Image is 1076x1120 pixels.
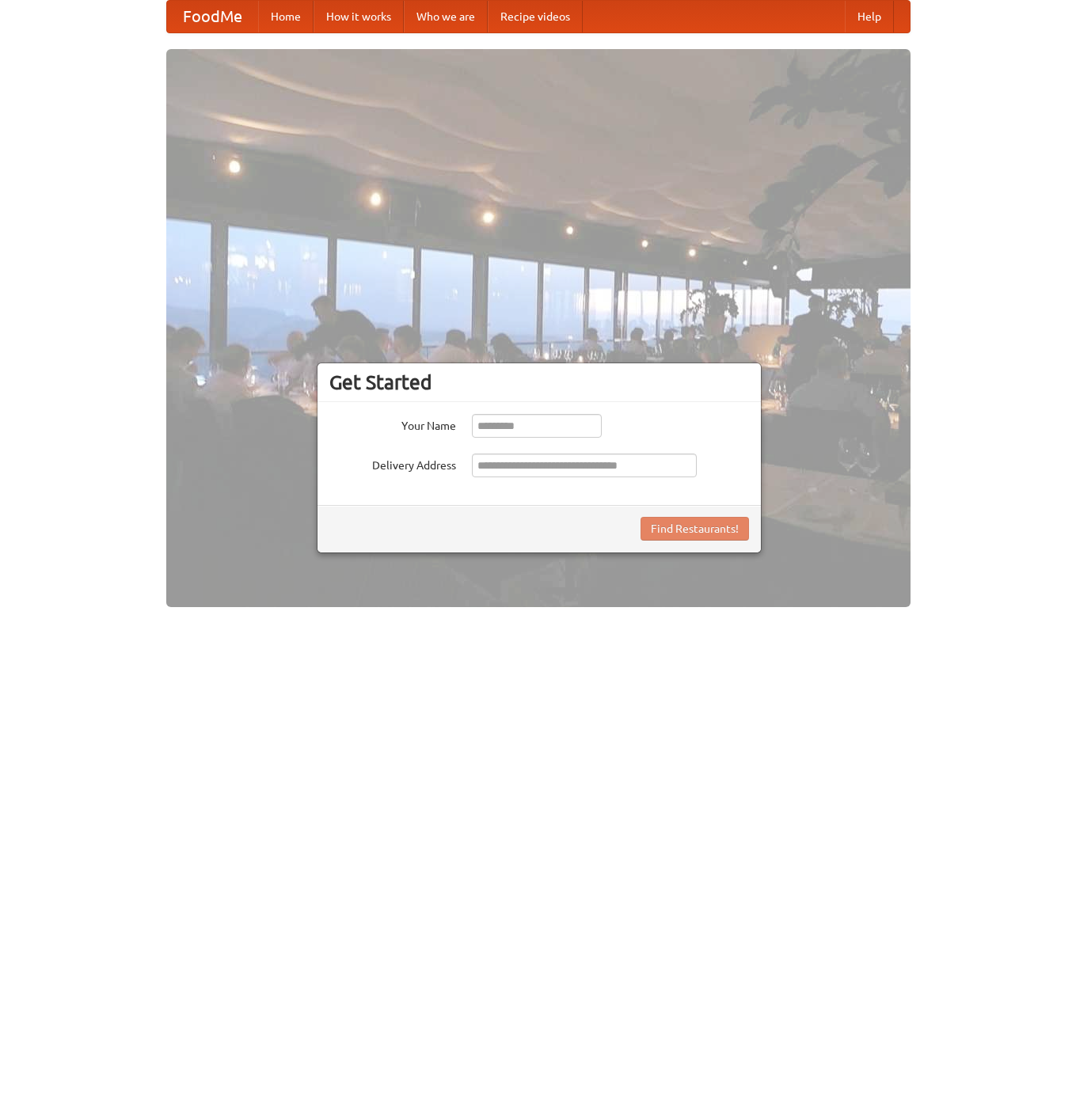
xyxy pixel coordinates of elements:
[329,414,456,434] label: Your Name
[167,1,258,32] a: FoodMe
[329,454,456,473] label: Delivery Address
[641,517,749,541] button: Find Restaurants!
[404,1,488,32] a: Who we are
[329,370,749,394] h3: Get Started
[488,1,583,32] a: Recipe videos
[258,1,314,32] a: Home
[845,1,894,32] a: Help
[314,1,404,32] a: How it works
